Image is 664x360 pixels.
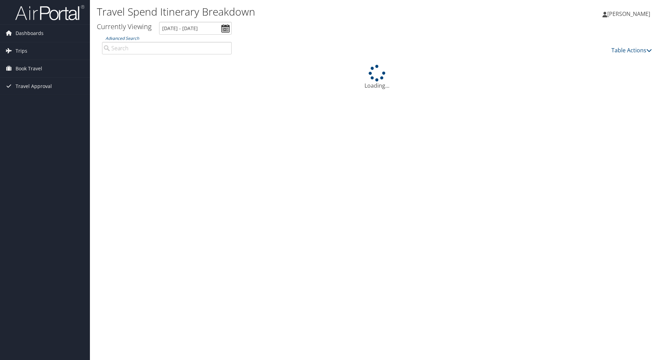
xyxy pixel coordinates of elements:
[602,3,657,24] a: [PERSON_NAME]
[97,5,470,19] h1: Travel Spend Itinerary Breakdown
[97,65,657,90] div: Loading...
[16,78,52,95] span: Travel Approval
[611,46,652,54] a: Table Actions
[16,60,42,77] span: Book Travel
[607,10,650,18] span: [PERSON_NAME]
[105,35,139,41] a: Advanced Search
[15,5,84,21] img: airportal-logo.png
[97,22,151,31] h3: Currently Viewing
[159,22,232,35] input: [DATE] - [DATE]
[16,42,27,60] span: Trips
[102,42,232,54] input: Advanced Search
[16,25,44,42] span: Dashboards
